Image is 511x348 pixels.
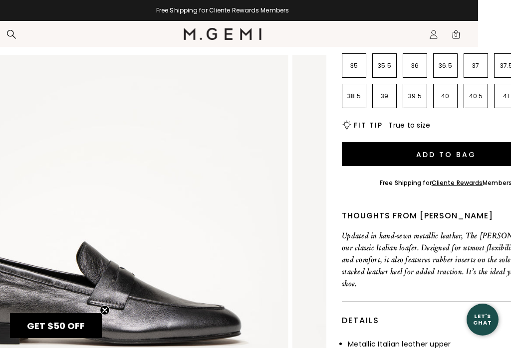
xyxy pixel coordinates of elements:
[403,92,427,100] p: 39.5
[464,92,488,100] p: 40.5
[342,92,366,100] p: 38.5
[388,120,430,130] span: True to size
[10,313,102,338] div: GET $50 OFFClose teaser
[451,31,461,41] span: 0
[467,313,499,326] div: Let's Chat
[373,92,396,100] p: 39
[354,121,382,129] h2: Fit Tip
[184,28,262,40] img: M.Gemi
[100,305,110,315] button: Close teaser
[434,92,457,100] p: 40
[432,178,483,187] a: Cliente Rewards
[27,320,85,332] span: GET $50 OFF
